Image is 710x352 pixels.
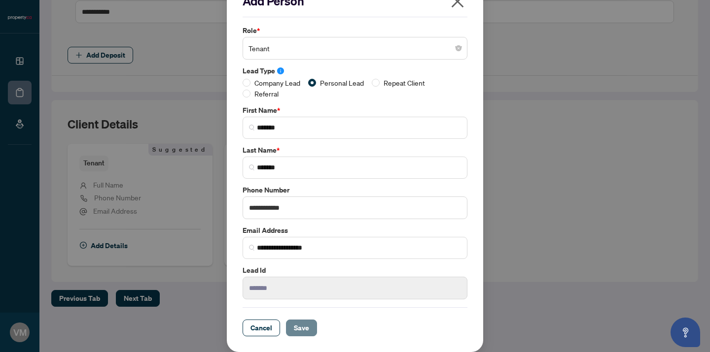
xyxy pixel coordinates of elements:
[249,245,255,251] img: search_icon
[243,25,467,36] label: Role
[249,164,255,170] img: search_icon
[316,77,368,88] span: Personal Lead
[243,65,467,76] label: Lead Type
[243,265,467,276] label: Lead Id
[294,320,309,336] span: Save
[380,77,429,88] span: Repeat Client
[243,185,467,195] label: Phone Number
[243,105,467,116] label: First Name
[286,320,317,336] button: Save
[243,320,280,336] button: Cancel
[277,67,284,74] span: info-circle
[250,88,283,99] span: Referral
[243,145,467,156] label: Last Name
[250,320,272,336] span: Cancel
[456,45,461,51] span: close-circle
[671,318,700,347] button: Open asap
[250,77,304,88] span: Company Lead
[243,225,467,236] label: Email Address
[249,125,255,130] img: search_icon
[248,39,461,58] span: Tenant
